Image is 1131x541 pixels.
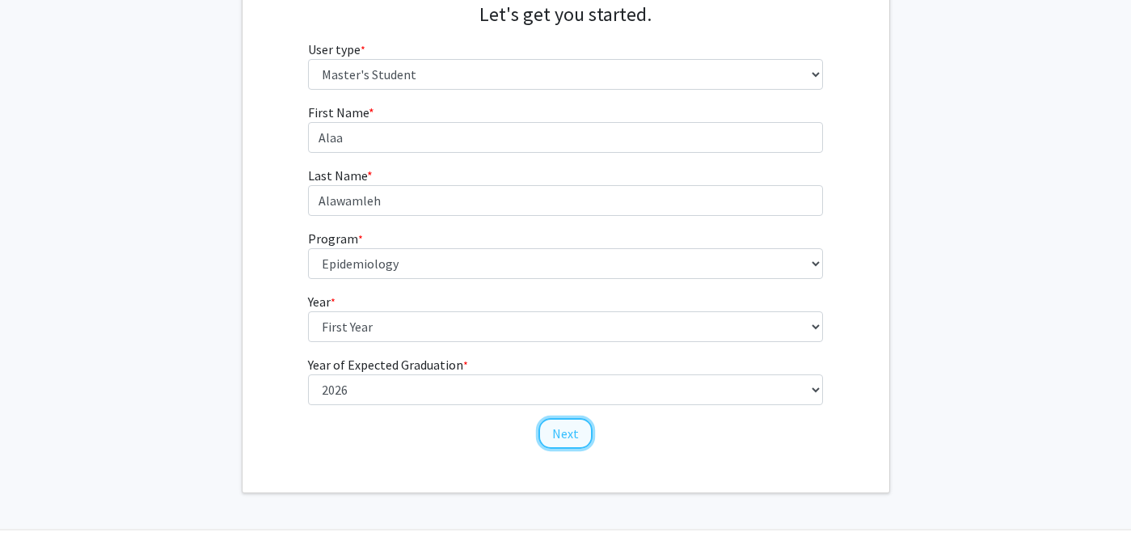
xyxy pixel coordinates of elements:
[308,355,468,374] label: Year of Expected Graduation
[308,40,365,59] label: User type
[12,468,69,529] iframe: Chat
[308,3,823,27] h4: Let's get you started.
[308,104,369,120] span: First Name
[538,418,593,449] button: Next
[308,292,336,311] label: Year
[308,167,367,184] span: Last Name
[308,229,363,248] label: Program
